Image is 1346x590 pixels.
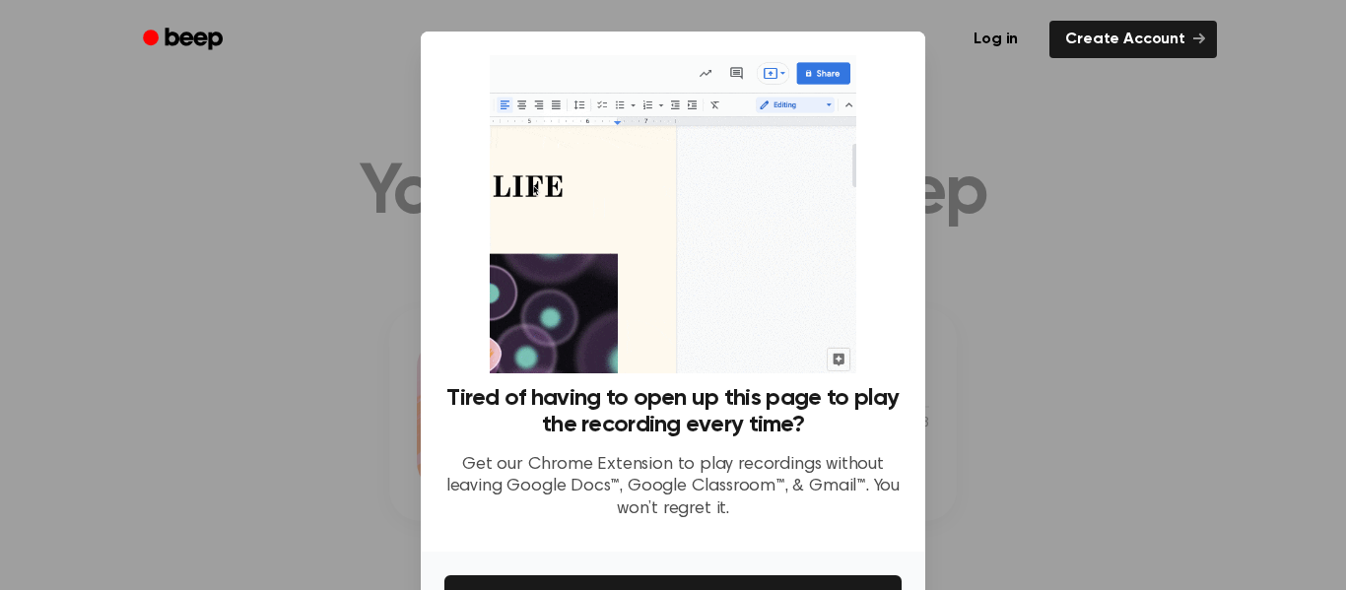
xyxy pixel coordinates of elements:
[490,55,855,373] img: Beep extension in action
[444,454,902,521] p: Get our Chrome Extension to play recordings without leaving Google Docs™, Google Classroom™, & Gm...
[954,17,1038,62] a: Log in
[1049,21,1217,58] a: Create Account
[129,21,240,59] a: Beep
[444,385,902,438] h3: Tired of having to open up this page to play the recording every time?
